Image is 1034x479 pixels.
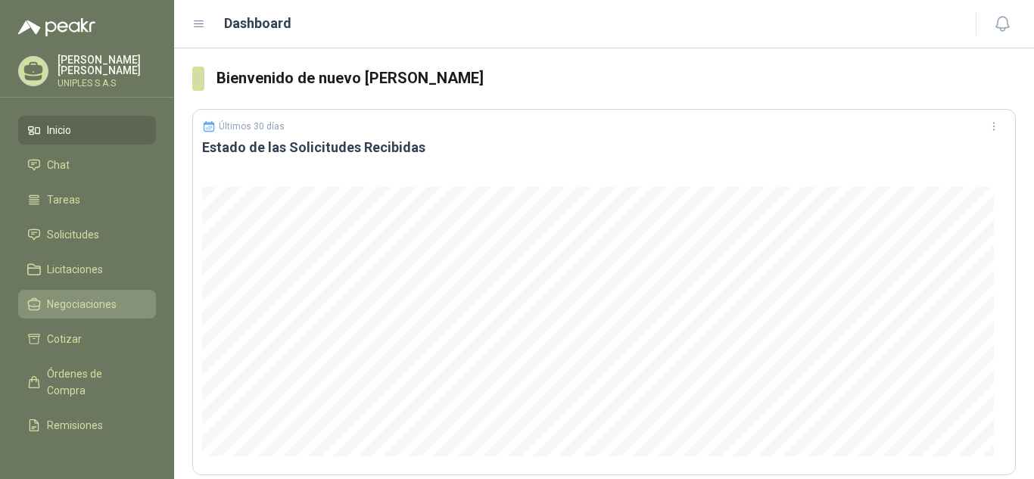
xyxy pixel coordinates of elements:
span: Licitaciones [47,261,103,278]
a: Órdenes de Compra [18,359,156,405]
a: Negociaciones [18,290,156,319]
span: Cotizar [47,331,82,347]
a: Chat [18,151,156,179]
h3: Estado de las Solicitudes Recibidas [202,138,1006,157]
a: Inicio [18,116,156,145]
a: Cotizar [18,325,156,353]
a: Solicitudes [18,220,156,249]
img: Logo peakr [18,18,95,36]
span: Tareas [47,191,80,208]
span: Órdenes de Compra [47,365,142,399]
a: Remisiones [18,411,156,440]
p: Últimos 30 días [219,121,285,132]
span: Negociaciones [47,296,117,313]
a: Licitaciones [18,255,156,284]
a: Tareas [18,185,156,214]
span: Remisiones [47,417,103,434]
h1: Dashboard [224,13,291,34]
h3: Bienvenido de nuevo [PERSON_NAME] [216,67,1016,90]
span: Chat [47,157,70,173]
p: UNIPLES S.A.S [58,79,156,88]
p: [PERSON_NAME] [PERSON_NAME] [58,54,156,76]
span: Inicio [47,122,71,138]
span: Solicitudes [47,226,99,243]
